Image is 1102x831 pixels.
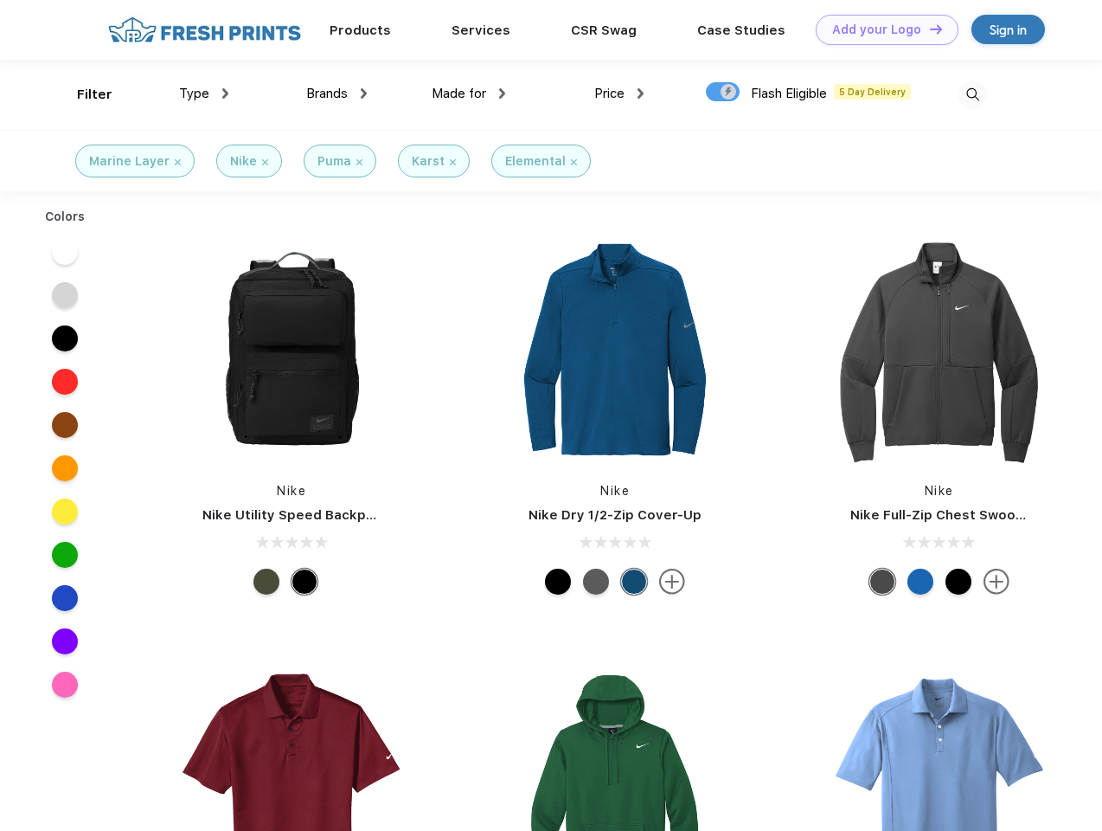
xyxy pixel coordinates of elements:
[330,23,391,38] a: Products
[832,23,921,37] div: Add your Logo
[834,84,911,100] span: 5 Day Delivery
[452,23,510,38] a: Services
[930,24,942,34] img: DT
[869,569,895,595] div: Anthracite
[317,152,351,171] div: Puma
[230,152,257,171] div: Nike
[176,235,407,465] img: func=resize&h=266
[571,159,577,165] img: filter_cancel.svg
[450,159,456,165] img: filter_cancel.svg
[583,569,609,595] div: Black Heather
[292,569,317,595] div: Black
[175,159,181,165] img: filter_cancel.svg
[103,15,306,45] img: fo%20logo%202.webp
[500,235,730,465] img: func=resize&h=266
[594,86,625,101] span: Price
[306,86,348,101] span: Brands
[277,484,306,498] a: Nike
[907,569,933,595] div: Royal
[77,85,112,105] div: Filter
[222,88,228,99] img: dropdown.png
[971,15,1045,44] a: Sign in
[499,88,505,99] img: dropdown.png
[253,569,279,595] div: Cargo Khaki
[958,81,987,109] img: desktop_search.svg
[179,86,209,101] span: Type
[89,152,170,171] div: Marine Layer
[432,86,486,101] span: Made for
[505,152,566,171] div: Elemental
[751,86,827,101] span: Flash Eligible
[529,507,702,523] a: Nike Dry 1/2-Zip Cover-Up
[202,507,389,523] a: Nike Utility Speed Backpack
[659,569,685,595] img: more.svg
[571,23,637,38] a: CSR Swag
[356,159,362,165] img: filter_cancel.svg
[983,569,1009,595] img: more.svg
[545,569,571,595] div: Black
[824,235,1054,465] img: func=resize&h=266
[262,159,268,165] img: filter_cancel.svg
[361,88,367,99] img: dropdown.png
[600,484,630,498] a: Nike
[945,569,971,595] div: Black
[412,152,445,171] div: Karst
[850,507,1080,523] a: Nike Full-Zip Chest Swoosh Jacket
[637,88,644,99] img: dropdown.png
[925,484,954,498] a: Nike
[32,208,99,226] div: Colors
[990,20,1027,40] div: Sign in
[621,569,647,595] div: Gym Blue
